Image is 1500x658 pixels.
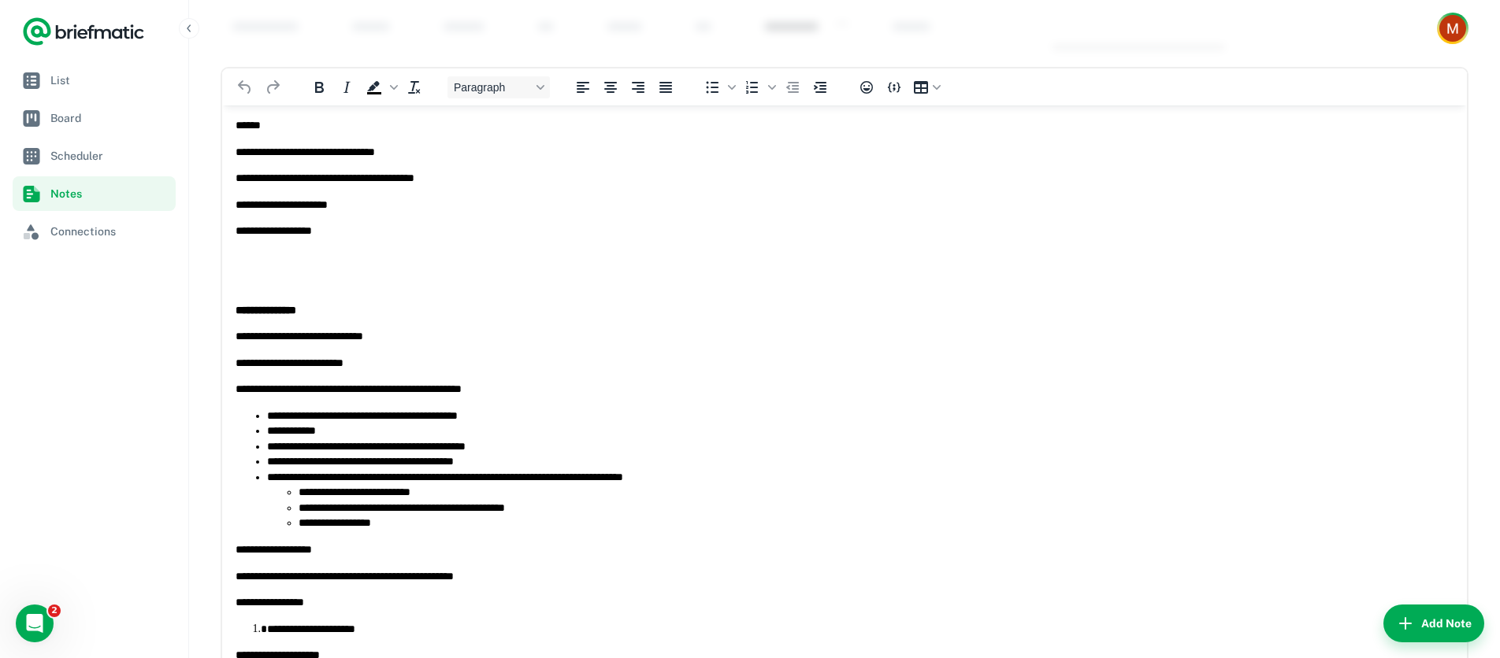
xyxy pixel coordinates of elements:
img: Myranda James [1439,15,1466,42]
iframe: Intercom live chat [16,604,54,642]
button: Table [908,76,946,98]
a: Scheduler [13,139,176,173]
a: Logo [22,16,145,47]
button: Emojis [853,76,880,98]
button: Bold [306,76,332,98]
button: Add Note [1383,604,1484,642]
span: 2 [48,604,61,617]
button: Italic [333,76,360,98]
button: Align center [597,76,624,98]
button: Undo [232,76,258,98]
a: Notes [13,176,176,211]
span: Scheduler [50,147,169,164]
button: Align left [570,76,596,98]
button: Insert/edit code sample [881,76,908,98]
span: Board [50,109,169,127]
span: List [50,72,169,89]
button: Justify [652,76,679,98]
button: Account button [1437,13,1468,44]
span: Paragraph [454,81,531,94]
span: Connections [50,223,169,240]
button: Increase indent [807,76,834,98]
button: Redo [259,76,286,98]
button: Clear formatting [401,76,428,98]
div: Bullet list [699,76,738,98]
span: Notes [50,185,169,202]
a: List [13,63,176,98]
div: Background color Black [361,76,400,98]
button: Decrease indent [779,76,806,98]
a: Connections [13,214,176,249]
button: Align right [625,76,652,98]
div: Numbered list [739,76,778,98]
button: Block Paragraph [447,76,550,98]
a: Board [13,101,176,135]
